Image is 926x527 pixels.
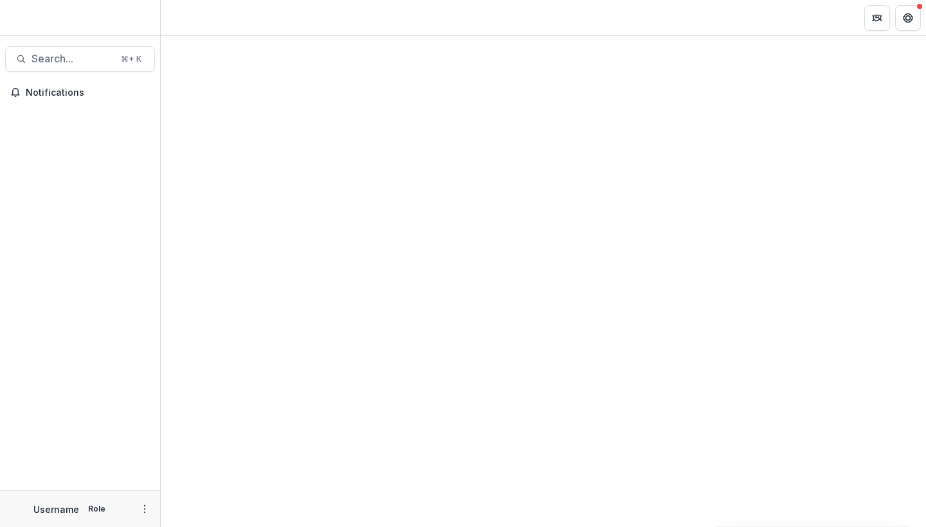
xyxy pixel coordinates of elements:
button: Notifications [5,82,155,103]
nav: breadcrumb [166,8,221,27]
span: Search... [32,53,113,65]
p: Role [84,503,109,515]
button: Search... [5,46,155,72]
button: More [137,501,152,517]
button: Partners [864,5,890,31]
div: ⌘ + K [118,52,144,66]
p: Username [33,503,79,516]
span: Notifications [26,87,150,98]
button: Get Help [895,5,921,31]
